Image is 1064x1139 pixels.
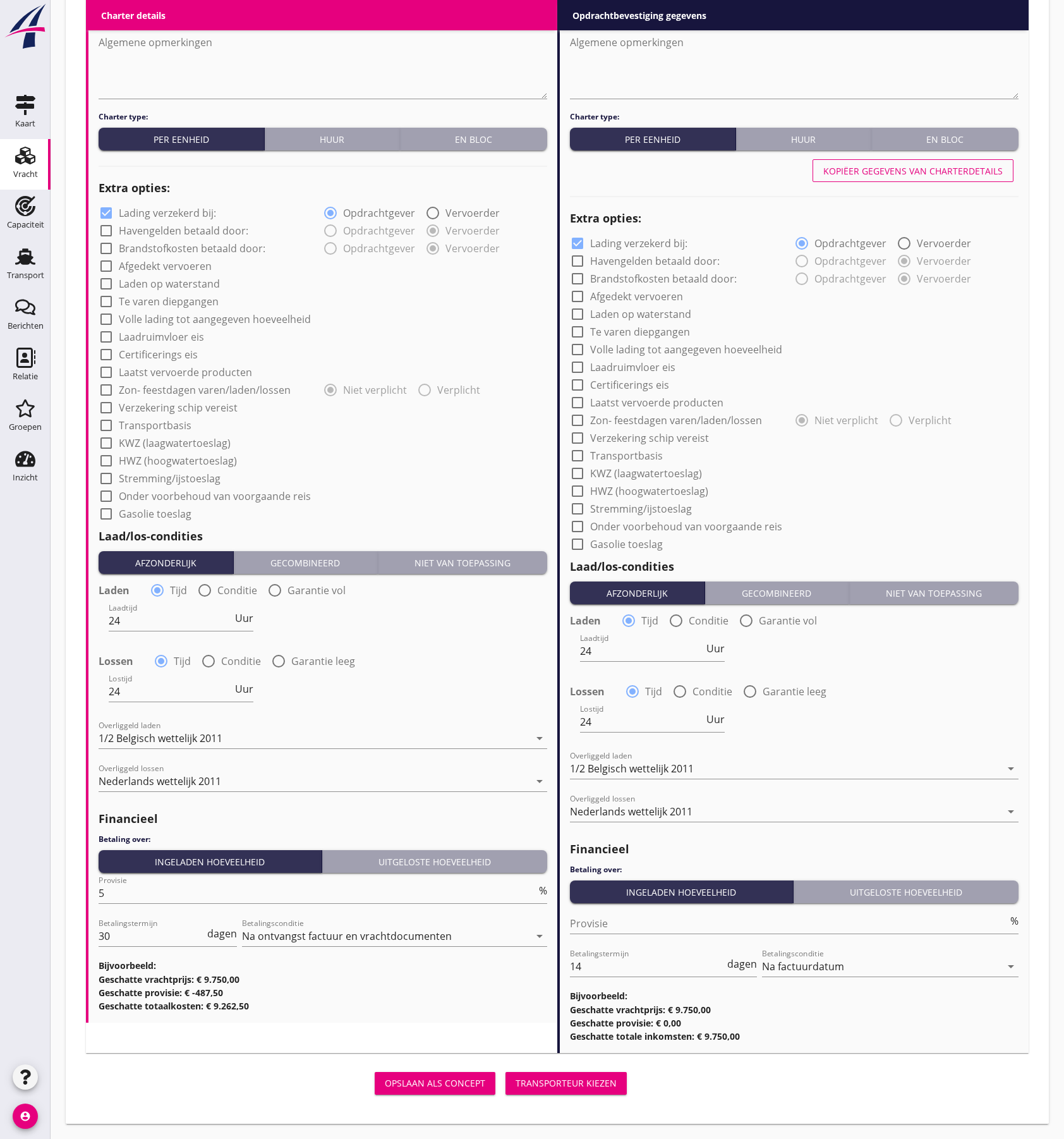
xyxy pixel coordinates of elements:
[7,271,44,279] div: Transport
[814,237,886,250] label: Opdrachtgever
[99,999,547,1013] h3: Geschatte totaalkosten: € 9.262,50
[119,366,252,379] label: Laatst vervoerde producten
[119,508,191,520] label: Gasolie toeslag
[794,880,1019,903] button: Uitgeloste hoeveelheid
[99,528,547,545] h2: Laad/los-condities
[99,883,536,903] input: Provisie
[400,128,547,150] button: En bloc
[590,485,708,497] label: HWZ (hoogwatertoeslag)
[570,806,692,817] div: Nederlands wettelijk 2011
[217,584,257,597] label: Conditie
[13,372,38,381] div: Relatie
[99,551,234,574] button: Afzonderlijk
[265,128,400,150] button: Huur
[119,454,237,467] label: HWZ (hoogwatertoeslag)
[99,776,221,787] div: Nederlands wettelijk 2011
[239,556,372,569] div: Gecombineerd
[505,1072,627,1095] button: Transporteur kiezen
[1003,804,1019,819] i: arrow_drop_down
[119,384,291,396] label: Zon- feestdagen varen/laden/lossen
[706,714,725,724] span: Uur
[235,684,253,694] span: Uur
[119,207,216,219] label: Lading verzekerd bij:
[174,655,191,667] label: Tijd
[532,929,547,944] i: arrow_drop_down
[532,774,547,789] i: arrow_drop_down
[1008,916,1019,926] div: %
[590,520,782,533] label: Onder voorbehoud van voorgaande reis
[570,1016,1019,1030] h3: Geschatte provisie: € 0,00
[1003,959,1019,974] i: arrow_drop_down
[692,685,732,698] label: Conditie
[590,432,709,444] label: Verzekering schip vereist
[385,1076,485,1090] div: Opslaan als concept
[536,886,547,896] div: %
[570,32,1019,99] textarea: Algemene opmerkingen
[590,326,690,338] label: Te varen diepgangen
[590,379,669,391] label: Certificerings eis
[706,643,725,654] span: Uur
[322,850,548,873] button: Uitgeloste hoeveelheid
[119,401,238,414] label: Verzekering schip vereist
[13,473,38,482] div: Inzicht
[590,361,675,374] label: Laadruimvloer eis
[575,587,699,600] div: Afzonderlijk
[763,685,826,698] label: Garantie leeg
[741,133,866,146] div: Huur
[13,1104,38,1129] i: account_circle
[871,128,1019,150] button: En bloc
[799,886,1014,899] div: Uitgeloste hoeveelheid
[343,207,415,219] label: Opdrachtgever
[9,423,42,431] div: Groepen
[119,313,311,326] label: Volle lading tot aangegeven hoeveelheid
[205,929,237,939] div: dagen
[590,502,692,515] label: Stremming/ijstoeslag
[516,1076,617,1090] div: Transporteur kiezen
[1003,761,1019,776] i: arrow_drop_down
[221,655,261,667] label: Conditie
[590,255,720,267] label: Havengelden betaald door:
[104,556,228,569] div: Afzonderlijk
[99,959,547,972] h3: Bijvoorbeeld:
[689,614,728,627] label: Conditie
[570,864,1019,875] h4: Betaling over:
[99,850,322,873] button: Ingeladen hoeveelheid
[99,733,222,744] div: 1/2 Belgisch wettelijk 2011
[119,224,248,237] label: Havengelden betaald door:
[917,237,971,250] label: Vervoerder
[7,221,44,229] div: Capaciteit
[270,133,394,146] div: Huur
[119,437,231,449] label: KWZ (laagwatertoeslag)
[104,133,259,146] div: Per eenheid
[823,164,1003,178] div: Kopiëer gegevens van charterdetails
[15,119,35,128] div: Kaart
[327,855,543,868] div: Uitgeloste hoeveelheid
[170,584,187,597] label: Tijd
[590,396,723,409] label: Laatst vervoerde producten
[532,731,547,746] i: arrow_drop_down
[570,614,601,627] strong: Laden
[570,558,1019,575] h2: Laad/los-condities
[99,655,133,667] strong: Lossen
[570,582,705,604] button: Afzonderlijk
[575,886,788,899] div: Ingeladen hoeveelheid
[570,210,1019,227] h2: Extra opties:
[570,1030,1019,1043] h3: Geschatte totale inkomsten: € 9.750,00
[570,1003,1019,1016] h3: Geschatte vrachtprijs: € 9.750,00
[119,295,219,308] label: Te varen diepgangen
[849,582,1019,604] button: Niet van toepassing
[570,956,725,977] input: Betalingstermijn
[99,32,547,99] textarea: Algemene opmerkingen
[575,133,730,146] div: Per eenheid
[104,855,317,868] div: Ingeladen hoeveelheid
[234,551,377,574] button: Gecombineerd
[854,587,1013,600] div: Niet van toepassing
[99,986,547,999] h3: Geschatte provisie: € -487,50
[570,880,794,903] button: Ingeladen hoeveelheid
[570,841,1019,858] h2: Financieel
[590,290,683,303] label: Afgedekt vervoeren
[287,584,346,597] label: Garantie vol
[119,472,221,485] label: Stremming/ijstoeslag
[570,128,736,150] button: Per eenheid
[580,641,704,661] input: Laadtijd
